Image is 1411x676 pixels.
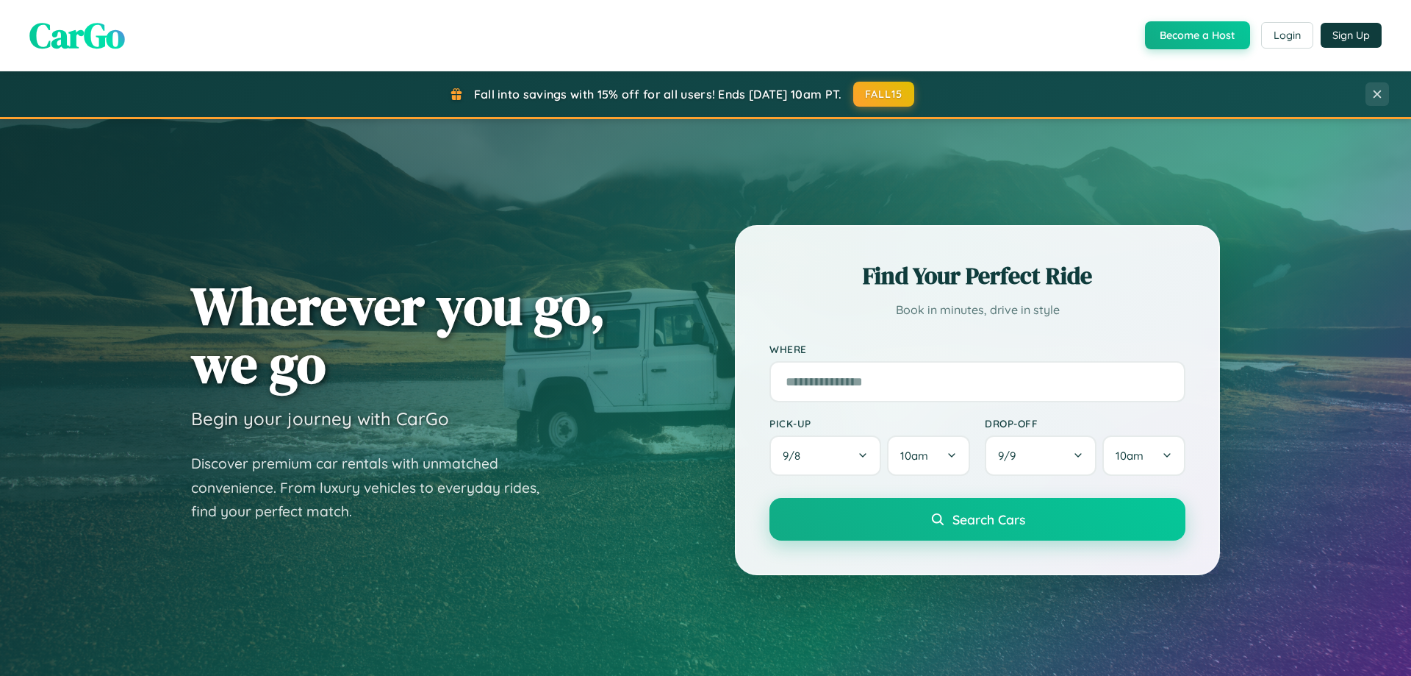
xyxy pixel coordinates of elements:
[769,417,970,430] label: Pick-up
[191,277,606,393] h1: Wherever you go, we go
[853,82,915,107] button: FALL15
[887,435,970,476] button: 10am
[783,449,808,463] span: 9 / 8
[900,449,928,463] span: 10am
[1102,435,1185,476] button: 10am
[191,452,559,524] p: Discover premium car rentals with unmatched convenience. From luxury vehicles to everyday rides, ...
[769,299,1185,321] p: Book in minutes, drive in style
[769,435,881,476] button: 9/8
[1261,22,1313,49] button: Login
[769,498,1185,541] button: Search Cars
[1321,23,1382,48] button: Sign Up
[191,408,449,430] h3: Begin your journey with CarGo
[985,435,1096,476] button: 9/9
[1145,21,1250,49] button: Become a Host
[769,343,1185,355] label: Where
[998,449,1023,463] span: 9 / 9
[769,260,1185,292] h2: Find Your Perfect Ride
[474,87,842,102] span: Fall into savings with 15% off for all users! Ends [DATE] 10am PT.
[952,511,1025,527] span: Search Cars
[29,11,125,60] span: CarGo
[985,417,1185,430] label: Drop-off
[1116,449,1143,463] span: 10am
